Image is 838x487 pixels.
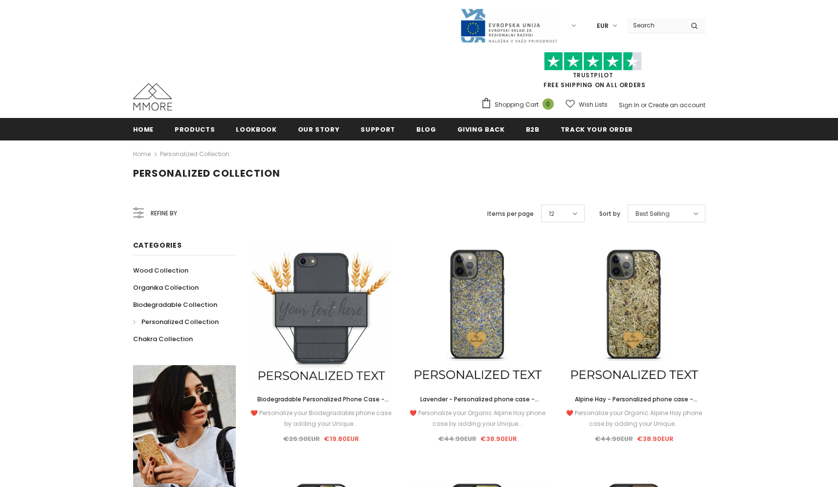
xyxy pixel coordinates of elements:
span: Personalized Collection [133,166,280,180]
a: support [361,118,395,140]
span: 12 [549,209,554,219]
span: €38.90EUR [637,434,674,443]
span: Chakra Collection [133,334,193,344]
div: ❤️ Personalize your Biodegradable phone case by adding your Unique... [250,408,392,429]
span: Wish Lists [579,100,608,110]
span: support [361,125,395,134]
input: Search Site [627,18,683,32]
span: Organika Collection [133,283,199,292]
span: FREE SHIPPING ON ALL ORDERS [481,56,705,89]
a: Alpine Hay - Personalized phone case - Personalized gift [563,394,705,405]
span: B2B [526,125,540,134]
a: Create an account [648,101,705,109]
div: ❤️ Personalize your Organic Alpine Hay phone case by adding your Unique... [407,408,548,429]
span: or [641,101,647,109]
span: Categories [133,240,182,250]
span: Lookbook [236,125,276,134]
a: Wood Collection [133,262,188,279]
span: Home [133,125,154,134]
span: Best Selling [635,209,670,219]
a: Chakra Collection [133,330,193,348]
div: ❤️ Personalize your Organic Alpine Hay phone case by adding your Unique... [563,408,705,429]
span: Products [175,125,215,134]
img: MMORE Cases [133,83,172,111]
a: Wish Lists [566,96,608,113]
a: Home [133,118,154,140]
span: Wood Collection [133,266,188,275]
a: Javni Razpis [460,21,558,29]
span: Personalized Collection [141,317,219,326]
a: Biodegradable Collection [133,296,217,313]
img: Trust Pilot Stars [544,52,642,71]
a: Our Story [298,118,340,140]
span: €44.90EUR [595,434,633,443]
img: Javni Razpis [460,8,558,44]
a: Sign In [619,101,639,109]
a: Lookbook [236,118,276,140]
a: Shopping Cart 0 [481,97,559,112]
span: €19.80EUR [324,434,359,443]
span: Lavender - Personalized phone case - Personalized gift [420,395,539,414]
span: Blog [416,125,436,134]
span: EUR [597,21,609,31]
a: Organika Collection [133,279,199,296]
span: €26.90EUR [283,434,320,443]
a: Blog [416,118,436,140]
a: Giving back [457,118,505,140]
a: Trustpilot [573,71,613,79]
a: Home [133,148,151,160]
span: Alpine Hay - Personalized phone case - Personalized gift [575,395,698,414]
a: Personalized Collection [160,150,229,158]
span: Refine by [151,208,177,219]
a: B2B [526,118,540,140]
a: Track your order [561,118,633,140]
span: Shopping Cart [495,100,539,110]
label: Items per page [487,209,534,219]
span: Giving back [457,125,505,134]
a: Products [175,118,215,140]
a: Personalized Collection [133,313,219,330]
span: €38.90EUR [480,434,517,443]
span: Track your order [561,125,633,134]
label: Sort by [599,209,620,219]
span: Biodegradable Personalized Phone Case - Black [257,395,389,414]
a: Lavender - Personalized phone case - Personalized gift [407,394,548,405]
span: Our Story [298,125,340,134]
span: 0 [543,98,554,110]
span: €44.90EUR [438,434,476,443]
a: Biodegradable Personalized Phone Case - Black [250,394,392,405]
span: Biodegradable Collection [133,300,217,309]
